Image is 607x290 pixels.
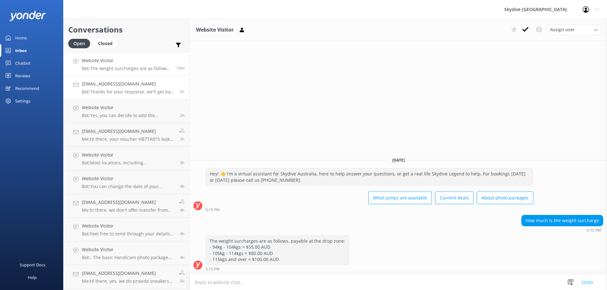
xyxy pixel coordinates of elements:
h4: Website Visitor [82,104,175,111]
h4: Website Visitor [82,151,175,158]
span: Sep 18 2025 02:54pm (UTC +10:00) Australia/Brisbane [180,89,185,94]
h2: Conversations [68,24,185,36]
div: Inbox [15,44,27,57]
div: Recommend [15,82,39,95]
a: Website VisitorBot:Yes, you can decide to add the Handicam Photo and Video Packages upon arrival ... [64,99,189,123]
div: Help [28,271,37,284]
a: Website VisitorBot:Most locations, including [GEOGRAPHIC_DATA], offer street parking, both paid a... [64,147,189,170]
img: yonder-white-logo.png [9,11,46,21]
p: Bot: Feel free to send through your details to [EMAIL_ADDRESS][DOMAIN_NAME]. Our staff can let yo... [82,231,175,237]
a: Website VisitorBot:You can change the date of your skydive booking. Please ensure you provide at ... [64,170,189,194]
a: Closed [93,40,120,47]
span: Sep 18 2025 01:51pm (UTC +10:00) Australia/Brisbane [180,136,185,142]
div: Sep 18 2025 05:15pm (UTC +10:00) Australia/Brisbane [521,228,603,232]
span: Sep 18 2025 12:10pm (UTC +10:00) Australia/Brisbane [180,278,185,284]
div: Sep 18 2025 05:15pm (UTC +10:00) Australia/Brisbane [205,267,349,271]
button: Current deals [435,192,474,204]
div: Open [68,39,90,48]
a: Website VisitorBot:Feel free to send through your details to [EMAIL_ADDRESS][DOMAIN_NAME]. Our st... [64,218,189,241]
span: Sep 18 2025 01:00pm (UTC +10:00) Australia/Brisbane [180,184,185,189]
p: Bot: Most locations, including [GEOGRAPHIC_DATA], offer street parking, both paid and unpaid, but... [82,160,175,166]
span: Sep 18 2025 01:28pm (UTC +10:00) Australia/Brisbane [180,160,185,165]
p: Bot: You can change the date of your skydive booking. Please ensure you provide at least 24 hours... [82,184,175,189]
strong: 5:15 PM [205,208,220,212]
span: Sep 18 2025 02:51pm (UTC +10:00) Australia/Brisbane [180,113,185,118]
div: How much is the weight surcharge [522,215,603,226]
div: Home [15,32,27,44]
span: Sep 18 2025 05:15pm (UTC +10:00) Australia/Brisbane [177,65,185,71]
div: The weight surcharges are as follows, payable at the drop zone: - 94kg - 104kgs = $55.00 AUD - 10... [206,236,349,265]
p: Me: hi there, we don't offer transfer from [GEOGRAPHIC_DATA][PERSON_NAME] [82,207,174,213]
p: Me: Hi there, your voucher HB7TA8T5 looks good, it will valid until [DATE], you can call us or em... [82,136,174,142]
span: Sep 18 2025 12:52pm (UTC +10:00) Australia/Brisbane [180,207,185,213]
button: What jumps are available [368,192,432,204]
div: Chatbot [15,57,31,69]
span: Sep 18 2025 12:32pm (UTC +10:00) Australia/Brisbane [180,255,185,260]
a: [EMAIL_ADDRESS][DOMAIN_NAME]Me:Hi there, your voucher HB7TA8T5 looks good, it will valid until [D... [64,123,189,147]
a: Open [68,40,93,47]
a: Website VisitorBot:- The basic Handicam photo package costs $129 per person and includes photos o... [64,241,189,265]
p: Bot: - The basic Handicam photo package costs $129 per person and includes photos of your entire ... [82,255,175,260]
button: About photo packages [477,192,533,204]
div: Settings [15,95,30,107]
strong: 5:15 PM [205,267,220,271]
a: [EMAIL_ADDRESS][DOMAIN_NAME]Me:Hi there, yes, we do provide sneakers at our drop zone5h [64,265,189,289]
h4: Website Visitor [82,175,175,182]
p: Bot: Thanks for your response, we'll get back to you as soon as we can during opening hours. [82,89,175,95]
h4: Website Visitor [82,222,175,229]
strong: 5:15 PM [587,228,601,232]
h4: [EMAIL_ADDRESS][DOMAIN_NAME] [82,128,174,135]
h4: Website Visitor [82,57,172,64]
div: Assign User [547,25,601,35]
h4: [EMAIL_ADDRESS][DOMAIN_NAME] [82,199,174,206]
div: Sep 18 2025 05:15pm (UTC +10:00) Australia/Brisbane [205,207,533,212]
a: [EMAIL_ADDRESS][DOMAIN_NAME]Bot:Thanks for your response, we'll get back to you as soon as we can... [64,76,189,99]
p: Bot: The weight surcharges are as follows, payable at the drop zone: - 94kg - 104kgs = $55.00 AUD... [82,66,172,71]
div: Hey! 👋 I'm a virtual assistant for Skydive Australia, here to help answer your questions, or get ... [206,169,533,185]
h4: [EMAIL_ADDRESS][DOMAIN_NAME] [82,270,174,277]
p: Me: Hi there, yes, we do provide sneakers at our drop zone [82,278,174,284]
h4: Website Visitor [82,246,175,253]
div: Closed [93,39,117,48]
a: [EMAIL_ADDRESS][DOMAIN_NAME]Me:hi there, we don't offer transfer from [GEOGRAPHIC_DATA][PERSON_NA... [64,194,189,218]
a: Website VisitorBot:The weight surcharges are as follows, payable at the drop zone: - 94kg - 104kg... [64,52,189,76]
span: Assign user [550,26,575,33]
h3: Website Visitor [196,26,234,34]
p: Bot: Yes, you can decide to add the Handicam Photo and Video Packages upon arrival at the dropzone. [82,113,175,118]
div: Reviews [15,69,30,82]
span: [DATE] [389,157,408,163]
h4: [EMAIL_ADDRESS][DOMAIN_NAME] [82,80,175,87]
div: Support Docs [20,258,45,271]
span: Sep 18 2025 12:39pm (UTC +10:00) Australia/Brisbane [180,231,185,236]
